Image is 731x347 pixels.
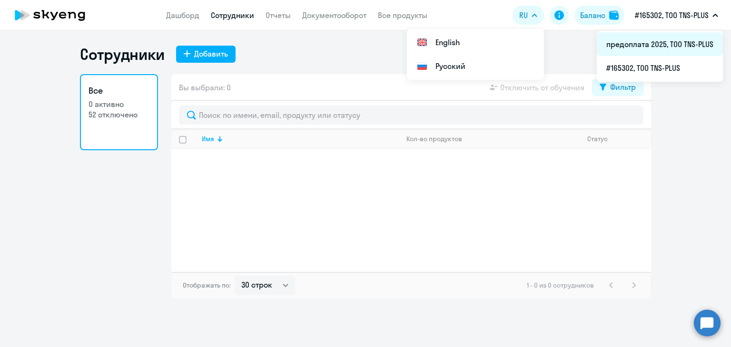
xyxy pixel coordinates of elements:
a: Документооборот [302,10,366,20]
div: Статус [587,135,608,143]
button: Фильтр [592,79,643,96]
a: Сотрудники [211,10,254,20]
button: Балансbalance [574,6,624,25]
p: 0 активно [89,99,149,109]
div: Кол-во продуктов [406,135,462,143]
div: Добавить [194,48,228,59]
img: balance [609,10,619,20]
div: Имя [202,135,214,143]
div: Кол-во продуктов [406,135,579,143]
img: Русский [416,60,428,72]
ul: RU [597,30,723,82]
a: Отчеты [266,10,291,20]
button: Добавить [176,46,236,63]
h3: Все [89,85,149,97]
button: RU [513,6,544,25]
h1: Сотрудники [80,45,165,64]
button: #165302, ТОО TNS-PLUS [630,4,723,27]
p: 52 отключено [89,109,149,120]
div: Баланс [580,10,605,21]
p: #165302, ТОО TNS-PLUS [635,10,709,21]
input: Поиск по имени, email, продукту или статусу [179,106,643,125]
a: Все0 активно52 отключено [80,74,158,150]
div: Статус [587,135,651,143]
ul: RU [407,29,544,80]
span: Отображать по: [183,281,231,289]
span: Вы выбрали: 0 [179,82,231,93]
a: Дашборд [166,10,199,20]
a: Все продукты [378,10,427,20]
span: RU [519,10,528,21]
div: Имя [202,135,398,143]
div: Фильтр [610,81,636,93]
span: 1 - 0 из 0 сотрудников [527,281,594,289]
img: English [416,37,428,48]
